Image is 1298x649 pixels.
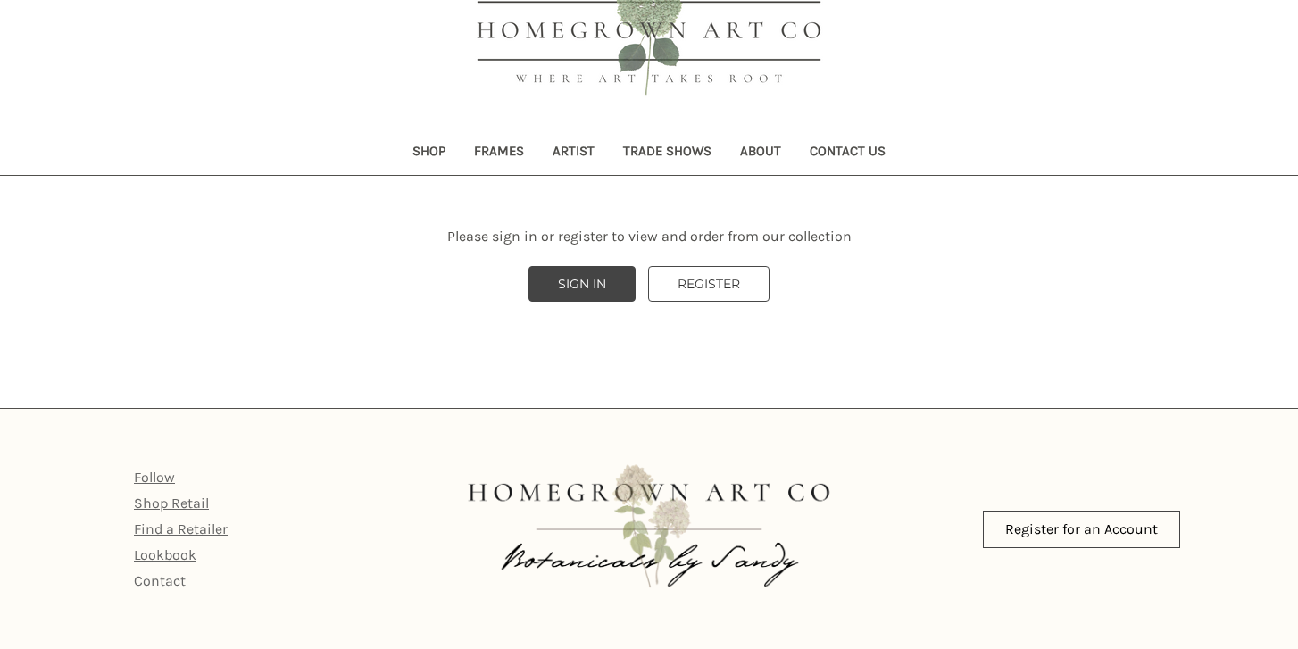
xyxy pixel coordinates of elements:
a: Shop Retail [134,495,209,512]
a: Contact Us [795,131,900,175]
a: Follow [134,469,175,486]
a: Trade Shows [609,131,726,175]
a: Lookbook [134,546,196,563]
a: About [726,131,795,175]
span: Please sign in or register to view and order from our collection [447,228,852,245]
a: Shop [398,131,460,175]
a: Artist [538,131,609,175]
a: Register for an Account [983,511,1180,548]
a: Contact [134,572,186,589]
a: SIGN IN [528,266,636,302]
a: Find a Retailer [134,520,228,537]
a: REGISTER [648,266,770,302]
a: Frames [460,131,538,175]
